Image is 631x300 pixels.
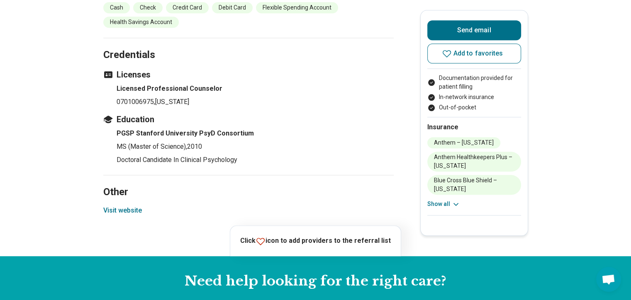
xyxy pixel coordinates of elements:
li: Documentation provided for patient filling [427,74,521,91]
div: Open chat [596,267,621,292]
li: Debit Card [212,2,253,13]
ul: Payment options [427,74,521,112]
h4: Licensed Professional Counselor [117,84,394,94]
button: Show all [427,200,460,208]
h2: Other [103,165,394,199]
li: Credit Card [166,2,209,13]
p: Doctoral Candidate In Clinical Psychology [117,155,394,165]
li: Out-of-pocket [427,103,521,112]
li: Anthem – [US_STATE] [427,137,500,148]
h3: Licenses [103,69,394,80]
li: Anthem Healthkeepers Plus – [US_STATE] [427,152,521,172]
h2: Credentials [103,28,394,62]
li: Health Savings Account [103,17,179,28]
li: Flexible Spending Account [256,2,338,13]
li: Blue Cross Blue Shield – [US_STATE] [427,175,521,195]
h3: Education [103,114,394,125]
span: Add to favorites [453,50,503,57]
p: Click icon to add providers to the referral list [240,236,391,246]
p: MS (Master of Science) , 2010 [117,142,394,152]
button: Send email [427,20,521,40]
h2: Need help looking for the right care? [7,273,624,290]
button: Add to favorites [427,44,521,63]
span: , [US_STATE] [154,98,189,106]
p: 0701006975 [117,97,394,107]
li: Cash [103,2,130,13]
li: In-network insurance [427,93,521,102]
button: Visit website [103,206,142,215]
h4: PGSP Stanford University PsyD Consortium [117,128,394,138]
h2: Insurance [427,122,521,132]
li: Check [133,2,163,13]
